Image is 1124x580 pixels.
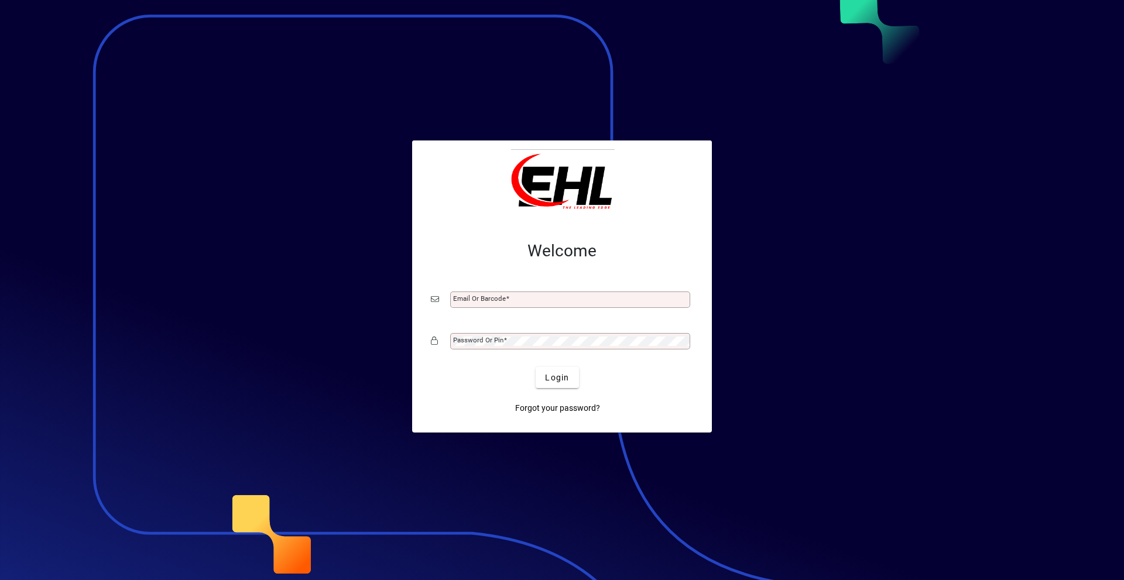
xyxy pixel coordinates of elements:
span: Login [545,372,569,384]
a: Forgot your password? [510,397,605,418]
span: Forgot your password? [515,402,600,414]
h2: Welcome [431,241,693,261]
mat-label: Email or Barcode [453,294,506,303]
button: Login [536,367,578,388]
mat-label: Password or Pin [453,336,503,344]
